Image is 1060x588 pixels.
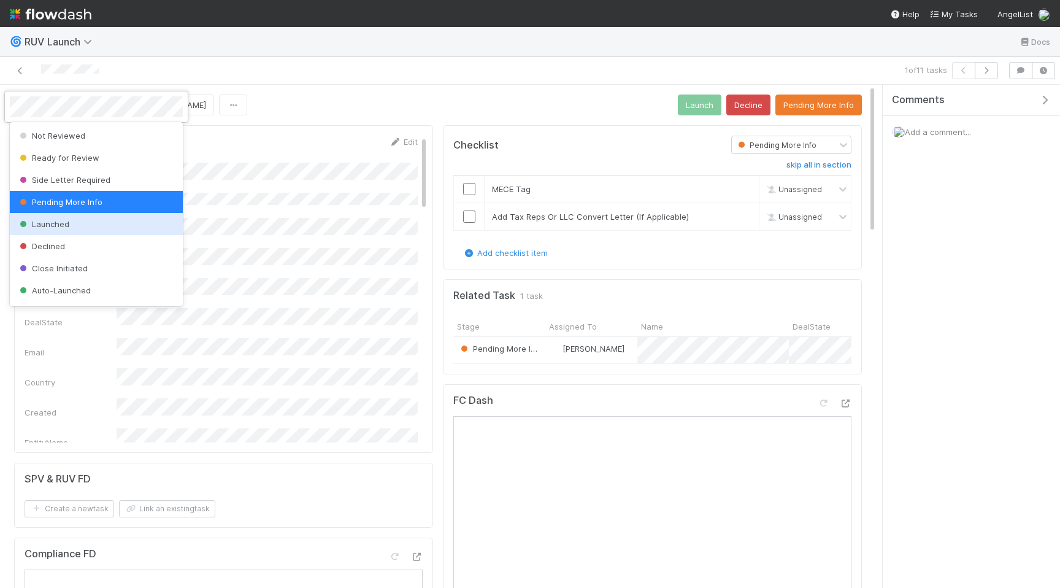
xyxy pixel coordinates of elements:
[17,285,91,295] span: Auto-Launched
[17,131,85,141] span: Not Reviewed
[17,153,99,163] span: Ready for Review
[17,175,110,185] span: Side Letter Required
[17,197,102,207] span: Pending More Info
[17,219,69,229] span: Launched
[17,241,65,251] span: Declined
[17,263,88,273] span: Close Initiated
